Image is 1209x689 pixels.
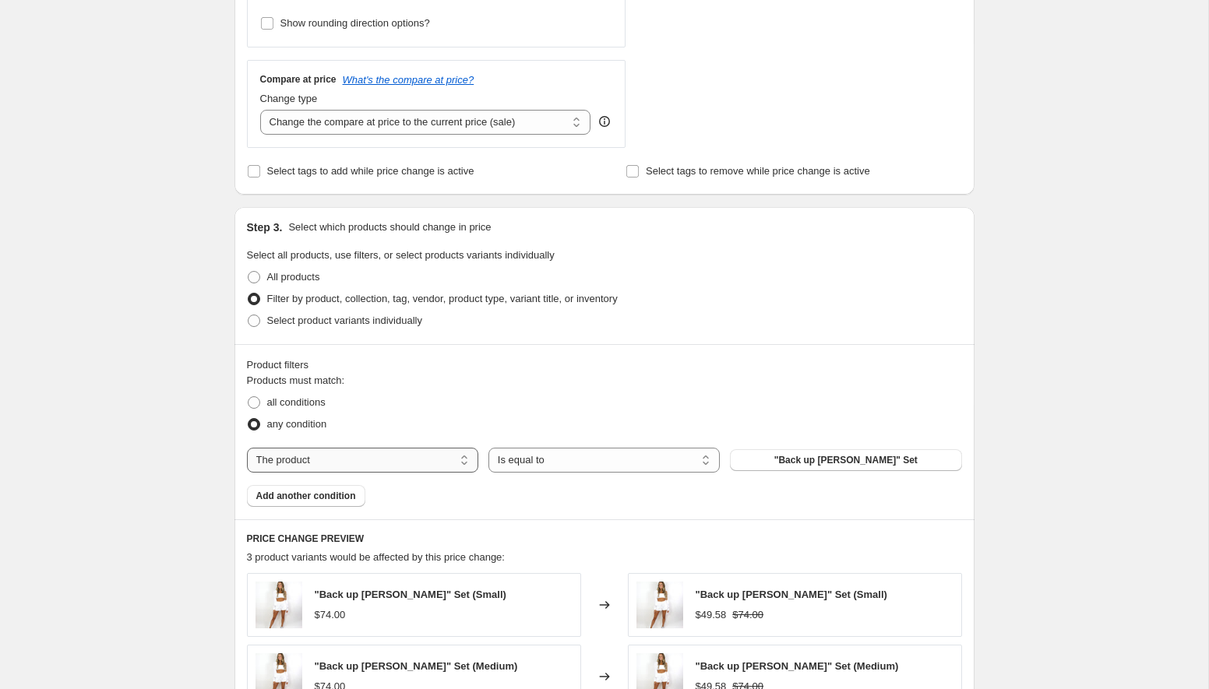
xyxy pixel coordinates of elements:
[267,315,422,326] span: Select product variants individually
[267,418,327,430] span: any condition
[315,589,506,600] span: "Back up [PERSON_NAME]" Set (Small)
[343,74,474,86] button: What's the compare at price?
[267,271,320,283] span: All products
[288,220,491,235] p: Select which products should change in price
[646,165,870,177] span: Select tags to remove while price change is active
[247,220,283,235] h2: Step 3.
[247,374,345,386] span: Products must match:
[732,607,763,623] strike: $74.00
[280,17,430,29] span: Show rounding direction options?
[260,93,318,104] span: Change type
[696,660,899,672] span: "Back up [PERSON_NAME]" Set (Medium)
[247,485,365,507] button: Add another condition
[636,582,683,628] img: EA3DA6B0-8B34-45D7-BF7C-3A0BB51579CA_80x.jpg
[315,607,346,623] div: $74.00
[267,293,618,304] span: Filter by product, collection, tag, vendor, product type, variant title, or inventory
[597,114,612,129] div: help
[247,551,505,563] span: 3 product variants would be affected by this price change:
[696,589,887,600] span: "Back up [PERSON_NAME]" Set (Small)
[267,165,474,177] span: Select tags to add while price change is active
[315,660,518,672] span: "Back up [PERSON_NAME]" Set (Medium)
[256,490,356,502] span: Add another condition
[696,607,727,623] div: $49.58
[260,73,337,86] h3: Compare at price
[247,249,555,261] span: Select all products, use filters, or select products variants individually
[267,396,326,408] span: all conditions
[247,357,962,373] div: Product filters
[256,582,302,628] img: EA3DA6B0-8B34-45D7-BF7C-3A0BB51579CA_80x.jpg
[774,454,918,466] span: "Back up [PERSON_NAME]" Set
[730,449,961,471] button: "Back up Terry" Set
[247,533,962,545] h6: PRICE CHANGE PREVIEW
